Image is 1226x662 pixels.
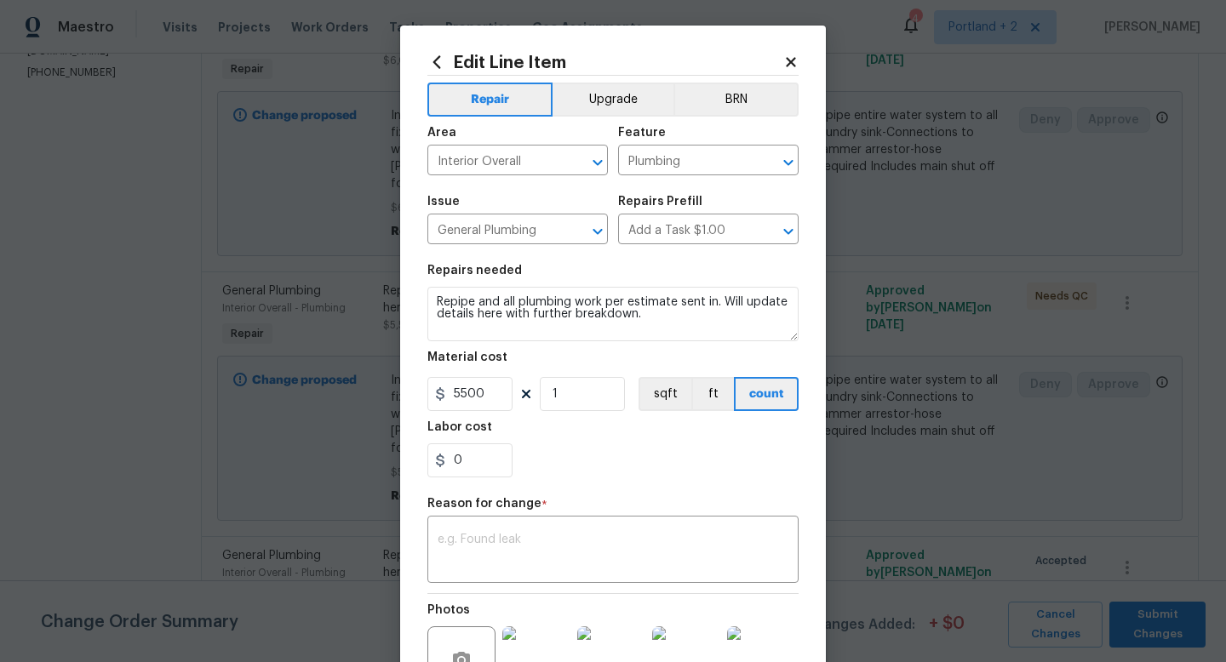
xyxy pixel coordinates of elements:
[427,53,783,71] h2: Edit Line Item
[427,127,456,139] h5: Area
[427,421,492,433] h5: Labor cost
[427,604,470,616] h5: Photos
[618,127,666,139] h5: Feature
[586,151,610,174] button: Open
[618,196,702,208] h5: Repairs Prefill
[734,377,799,411] button: count
[427,265,522,277] h5: Repairs needed
[776,220,800,243] button: Open
[427,351,507,363] h5: Material cost
[553,83,674,117] button: Upgrade
[673,83,799,117] button: BRN
[427,498,541,510] h5: Reason for change
[427,287,799,341] textarea: Repipe and all plumbing work per estimate sent in. Will update details here with further breakdown.
[776,151,800,174] button: Open
[427,196,460,208] h5: Issue
[586,220,610,243] button: Open
[691,377,734,411] button: ft
[639,377,691,411] button: sqft
[427,83,553,117] button: Repair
